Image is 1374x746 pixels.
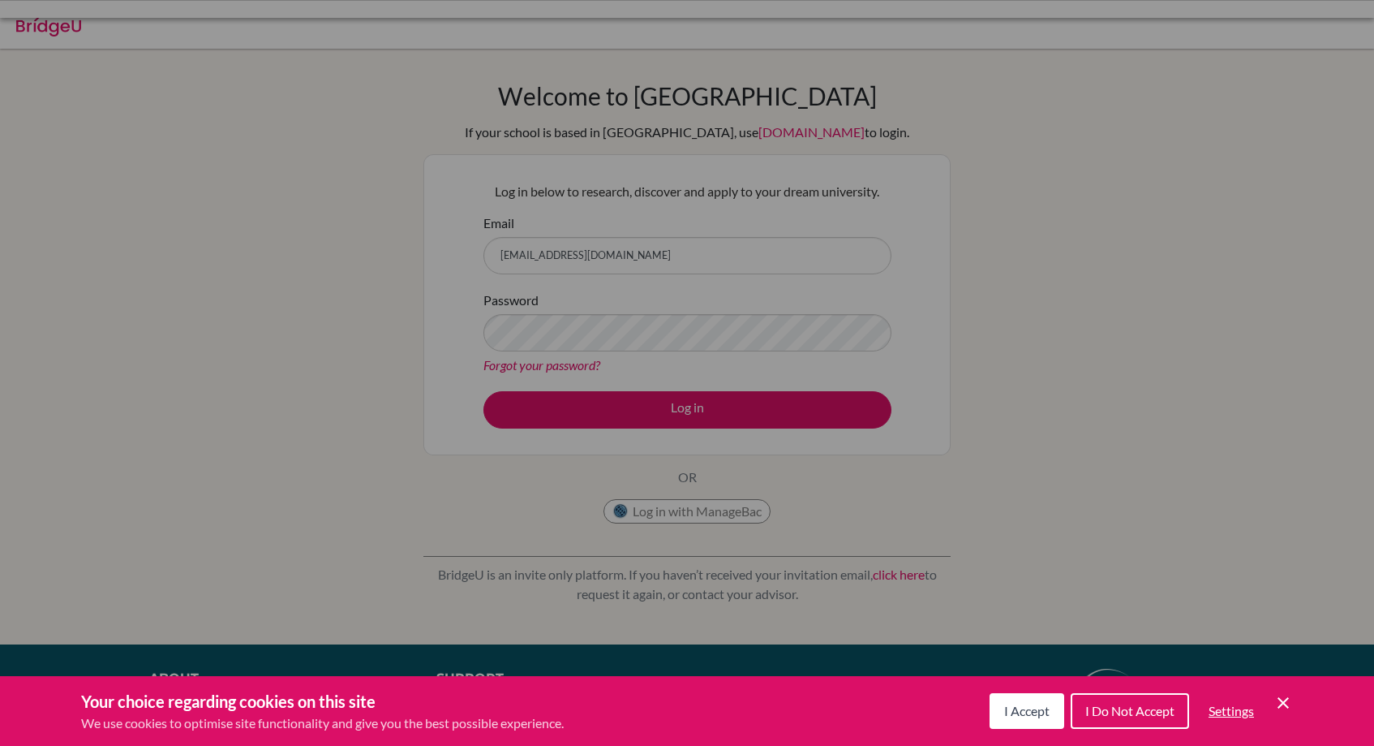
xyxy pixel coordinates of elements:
button: Settings [1196,695,1267,727]
span: Settings [1209,703,1254,718]
button: Save and close [1273,693,1293,713]
span: I Do Not Accept [1085,703,1174,718]
button: I Accept [990,693,1064,729]
p: We use cookies to optimise site functionality and give you the best possible experience. [81,714,564,733]
h3: Your choice regarding cookies on this site [81,689,564,714]
span: I Accept [1004,703,1050,718]
button: I Do Not Accept [1071,693,1189,729]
